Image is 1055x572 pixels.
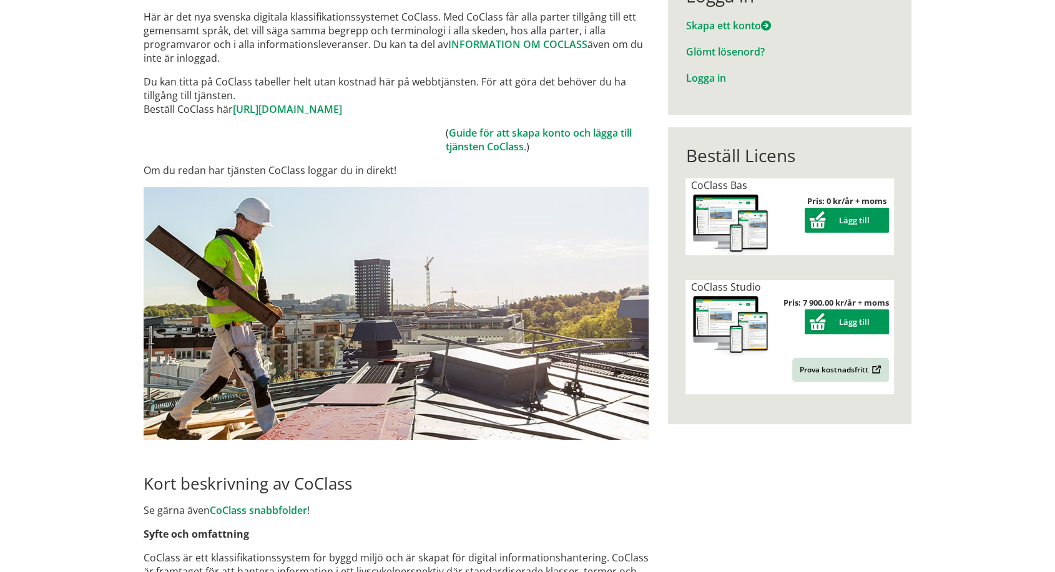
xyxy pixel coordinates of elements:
a: Prova kostnadsfritt [792,358,889,382]
img: Outbound.png [870,365,881,374]
button: Lägg till [805,208,889,233]
a: Logga in [685,71,725,85]
div: Beställ Licens [685,145,893,166]
p: Om du redan har tjänsten CoClass loggar du in direkt! [144,163,649,177]
a: Guide för att skapa konto och lägga till tjänsten CoClass [446,126,632,153]
a: Lägg till [805,215,889,226]
p: Här är det nya svenska digitala klassifikationssystemet CoClass. Med CoClass får alla parter till... [144,10,649,65]
a: Glömt lösenord? [685,45,764,59]
a: CoClass snabbfolder [210,503,307,517]
strong: Pris: 0 kr/år + moms [807,195,886,206]
p: Du kan titta på CoClass tabeller helt utan kostnad här på webbtjänsten. För att göra det behöver ... [144,75,649,116]
img: coclass-license.jpg [690,294,770,357]
strong: Syfte och omfattning [144,527,249,541]
a: Skapa ett konto [685,19,770,32]
td: ( .) [446,126,649,153]
a: Lägg till [805,316,889,327]
span: CoClass Studio [690,280,760,294]
p: Se gärna även ! [144,503,649,517]
a: [URL][DOMAIN_NAME] [233,102,342,116]
span: CoClass Bas [690,178,747,192]
img: coclass-license.jpg [690,192,770,255]
h2: Kort beskrivning av CoClass [144,473,649,493]
button: Lägg till [805,309,889,334]
img: login.jpg [144,187,649,440]
strong: Pris: 7 900,00 kr/år + moms [783,297,889,308]
a: INFORMATION OM COCLASS [448,37,587,51]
